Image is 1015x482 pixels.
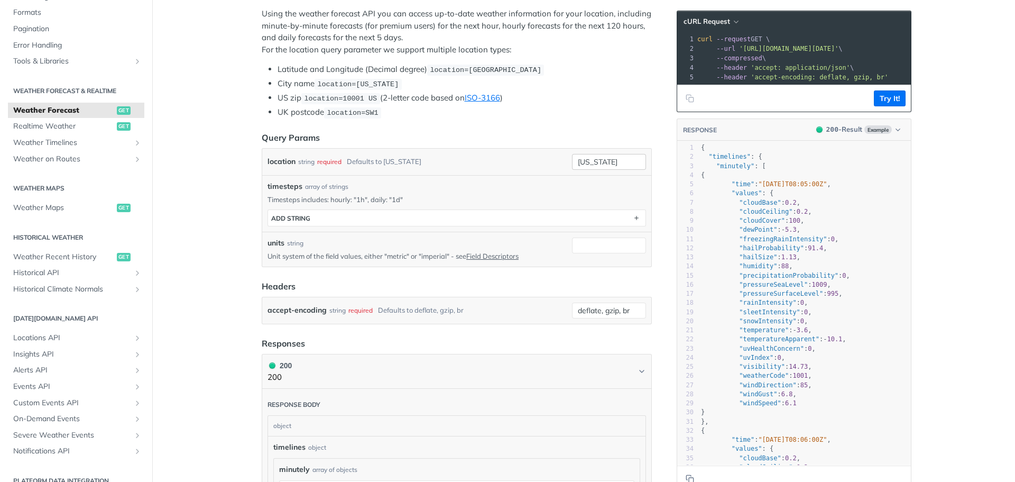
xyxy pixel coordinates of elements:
[677,289,694,298] div: 17
[677,390,694,399] div: 28
[267,371,292,384] p: 200
[677,143,694,152] div: 1
[278,92,652,104] li: US zip (2-letter code based on )
[739,272,838,279] span: "precipitationProbability"
[682,125,717,135] button: RESPONSE
[677,63,695,72] div: 4
[874,90,906,106] button: Try It!
[677,399,694,408] div: 29
[262,8,652,56] p: Using the weather forecast API you can access up-to-date weather information for your location, i...
[739,217,785,224] span: "cloudCover"
[348,303,373,318] div: required
[13,398,131,408] span: Custom Events API
[751,64,850,71] span: 'accept: application/json'
[804,308,808,316] span: 0
[133,139,142,147] button: Show subpages for Weather Timelines
[677,280,694,289] div: 16
[739,345,804,352] span: "uvHealthConcern"
[677,344,694,353] div: 23
[677,381,694,390] div: 27
[739,208,792,215] span: "cloudCeiling"
[701,308,812,316] span: : ,
[739,463,792,471] span: "cloudCeiling"
[267,154,296,169] label: location
[716,35,751,43] span: --request
[701,399,797,407] span: :
[701,281,831,288] span: : ,
[268,210,645,226] button: ADD string
[13,446,131,457] span: Notifications API
[701,408,705,416] span: }
[13,268,131,278] span: Historical API
[278,106,652,119] li: UK postcode
[785,226,797,233] span: 5.3
[781,390,793,398] span: 6.8
[751,74,888,81] span: 'accept-encoding: deflate, gzip, br'
[278,78,652,90] li: City name
[638,367,646,376] svg: Chevron
[304,95,377,103] span: location=10001 US
[271,214,310,222] div: ADD string
[267,401,320,409] div: Response body
[8,362,144,378] a: Alerts APIShow subpages for Alerts API
[677,317,694,326] div: 20
[701,326,812,334] span: : ,
[13,203,114,213] span: Weather Maps
[13,252,114,262] span: Weather Recent History
[677,207,694,216] div: 8
[785,399,797,407] span: 6.1
[831,235,835,243] span: 0
[785,199,797,206] span: 0.2
[8,411,144,427] a: On-Demand EventsShow subpages for On-Demand Events
[697,64,854,71] span: \
[812,281,827,288] span: 1009
[701,253,800,261] span: : ,
[826,125,838,133] span: 200
[739,308,800,316] span: "sleetIntensity"
[680,16,742,27] button: cURL Request
[716,74,747,81] span: --header
[13,414,131,424] span: On-Demand Events
[732,445,762,452] span: "values"
[133,155,142,163] button: Show subpages for Weather on Routes
[701,199,800,206] span: : ,
[781,226,785,233] span: -
[781,253,797,261] span: 1.13
[677,308,694,317] div: 19
[739,317,796,325] span: "snowIntensity"
[677,198,694,207] div: 7
[677,44,695,53] div: 2
[13,138,131,148] span: Weather Timelines
[430,66,541,74] span: location=[GEOGRAPHIC_DATA]
[842,272,846,279] span: 0
[278,63,652,76] li: Latitude and Longitude (Decimal degree)
[13,56,131,67] span: Tools & Libraries
[8,103,144,119] a: Weather Forecastget
[8,428,144,443] a: Severe Weather EventsShow subpages for Severe Weather Events
[8,86,144,96] h2: Weather Forecast & realtime
[13,284,131,295] span: Historical Climate Normals
[267,181,302,192] span: timesteps
[800,317,804,325] span: 0
[677,417,694,426] div: 31
[701,226,800,233] span: : ,
[8,53,144,69] a: Tools & LibrariesShow subpages for Tools & Libraries
[677,225,694,234] div: 10
[816,126,823,133] span: 200
[347,154,421,169] div: Defaults to [US_STATE]
[823,335,827,343] span: -
[13,40,142,51] span: Error Handling
[677,463,694,472] div: 36
[267,195,646,204] p: Timesteps includes: hourly: "1h", daily: "1d"
[781,262,789,270] span: 88
[269,362,275,369] span: 200
[329,303,346,318] div: string
[701,335,846,343] span: : ,
[8,5,144,21] a: Formats
[267,238,284,249] label: units
[677,235,694,244] div: 11
[133,57,142,66] button: Show subpages for Tools & Libraries
[701,363,812,370] span: : ,
[133,350,142,359] button: Show subpages for Insights API
[697,45,843,52] span: \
